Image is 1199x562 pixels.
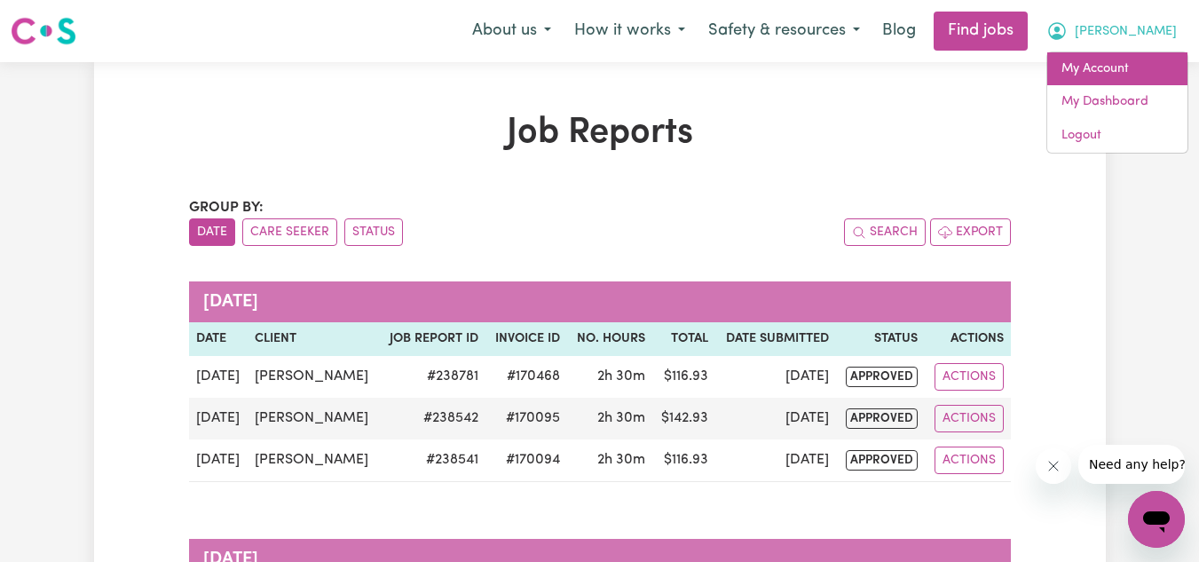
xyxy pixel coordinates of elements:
button: Actions [935,405,1004,432]
td: $ 142.93 [652,398,715,439]
td: [DATE] [715,398,836,439]
td: [PERSON_NAME] [248,398,379,439]
img: Careseekers logo [11,15,76,47]
button: About us [461,12,563,50]
td: [DATE] [189,439,248,482]
span: 2 hours 30 minutes [597,411,645,425]
span: 2 hours 30 minutes [597,369,645,384]
td: #170094 [485,439,567,482]
td: $ 116.93 [652,356,715,398]
button: Safety & resources [697,12,872,50]
th: Actions [925,322,1011,356]
button: Actions [935,447,1004,474]
a: Find jobs [934,12,1028,51]
button: sort invoices by care seeker [242,218,337,246]
td: [DATE] [715,356,836,398]
div: My Account [1046,51,1188,154]
th: Total [652,322,715,356]
caption: [DATE] [189,281,1011,322]
button: Export [930,218,1011,246]
th: Client [248,322,379,356]
th: Invoice ID [485,322,567,356]
h1: Job Reports [189,112,1011,154]
span: 2 hours 30 minutes [597,453,645,467]
button: How it works [563,12,697,50]
td: # 238541 [380,439,485,482]
th: Date Submitted [715,322,836,356]
th: Status [836,322,925,356]
span: [PERSON_NAME] [1075,22,1177,42]
th: No. Hours [567,322,652,356]
iframe: Button to launch messaging window [1128,491,1185,548]
button: Search [844,218,926,246]
iframe: Message from company [1078,445,1185,484]
button: My Account [1035,12,1188,50]
td: # 238781 [380,356,485,398]
td: [PERSON_NAME] [248,356,379,398]
td: $ 116.93 [652,439,715,482]
button: Actions [935,363,1004,391]
a: Logout [1047,119,1187,153]
td: [DATE] [715,439,836,482]
button: sort invoices by date [189,218,235,246]
span: Group by: [189,201,264,215]
th: Job Report ID [380,322,485,356]
td: # 238542 [380,398,485,439]
th: Date [189,322,248,356]
span: approved [846,450,918,471]
button: sort invoices by paid status [344,218,403,246]
td: [DATE] [189,398,248,439]
a: Careseekers logo [11,11,76,51]
a: My Account [1047,52,1187,86]
span: approved [846,408,918,429]
td: [DATE] [189,356,248,398]
a: Blog [872,12,927,51]
span: Need any help? [11,12,107,27]
span: approved [846,367,918,387]
td: #170468 [485,356,567,398]
a: My Dashboard [1047,85,1187,119]
iframe: Close message [1036,448,1071,484]
td: #170095 [485,398,567,439]
td: [PERSON_NAME] [248,439,379,482]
